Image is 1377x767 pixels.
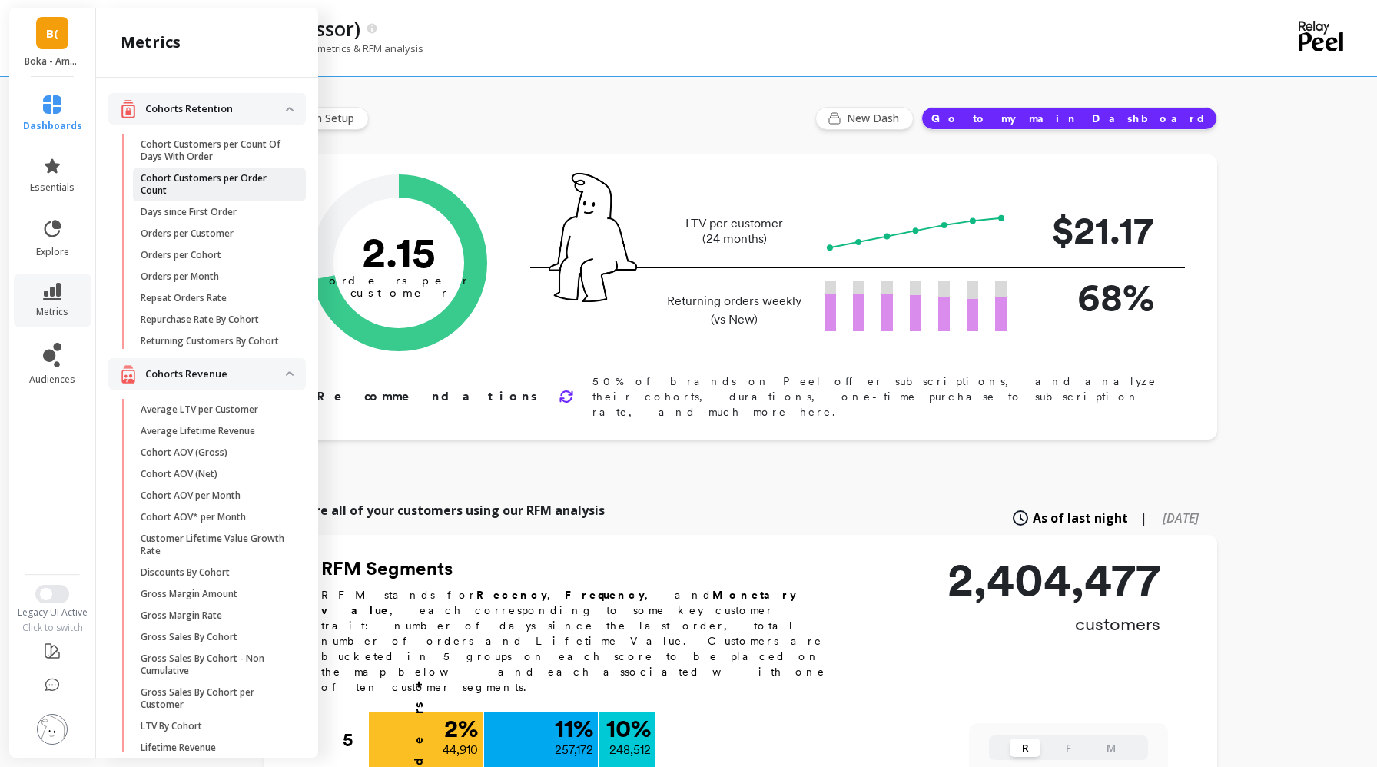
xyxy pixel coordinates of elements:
[350,286,448,300] tspan: customer
[476,589,547,601] b: Recency
[141,403,258,416] p: Average LTV per Customer
[286,371,294,376] img: down caret icon
[362,227,436,277] text: 2.15
[141,490,241,502] p: Cohort AOV per Month
[947,556,1160,603] p: 2,404,477
[141,686,287,711] p: Gross Sales By Cohort per Customer
[141,249,221,261] p: Orders per Cohort
[8,606,98,619] div: Legacy UI Active
[141,447,227,459] p: Cohort AOV (Gross)
[36,306,68,318] span: metrics
[662,216,806,247] p: LTV per customer (24 months)
[141,533,287,557] p: Customer Lifetime Value Growth Rate
[36,246,69,258] span: explore
[1096,739,1126,757] button: M
[145,367,286,382] p: Cohorts Revenue
[8,622,98,634] div: Click to switch
[565,589,645,601] b: Frequency
[141,566,230,579] p: Discounts By Cohort
[46,25,58,42] span: B(
[1033,509,1128,527] span: As of last night
[283,501,605,520] p: Explore all of your customers using our RFM analysis
[444,716,478,741] p: 2 %
[37,714,68,745] img: profile picture
[29,374,75,386] span: audiences
[592,374,1168,420] p: 50% of brands on Peel offer subscriptions, and analyze their cohorts, durations, one-time purchas...
[141,172,287,197] p: Cohort Customers per Order Count
[141,742,216,754] p: Lifetime Revenue
[141,720,202,732] p: LTV By Cohort
[141,631,237,643] p: Gross Sales By Cohort
[549,173,637,302] img: pal seatted on line
[141,271,219,283] p: Orders per Month
[141,652,287,677] p: Gross Sales By Cohort - Non Cumulative
[121,99,136,118] img: navigation item icon
[317,387,540,406] p: Recommendations
[947,612,1160,636] p: customers
[141,314,259,326] p: Repurchase Rate By Cohort
[145,101,286,117] p: Cohorts Retention
[662,292,806,329] p: Returning orders weekly (vs New)
[121,32,181,53] h2: metrics
[1053,739,1083,757] button: F
[141,335,279,347] p: Returning Customers By Cohort
[23,120,82,132] span: dashboards
[141,468,217,480] p: Cohort AOV (Net)
[847,111,904,126] span: New Dash
[286,107,294,111] img: down caret icon
[25,55,81,68] p: Boka - Amazon (Essor)
[141,609,222,622] p: Gross Margin Rate
[30,181,75,194] span: essentials
[1031,201,1154,259] p: $21.17
[555,716,593,741] p: 11 %
[606,716,651,741] p: 10 %
[921,107,1217,130] button: Go to my main Dashboard
[321,556,844,581] h2: RFM Segments
[141,588,237,600] p: Gross Margin Amount
[141,425,255,437] p: Average Lifetime Revenue
[329,274,469,287] tspan: orders per
[121,364,136,383] img: navigation item icon
[141,206,237,218] p: Days since First Order
[321,587,844,695] p: RFM stands for , , and , each corresponding to some key customer trait: number of days since the ...
[815,107,914,130] button: New Dash
[1163,510,1199,526] span: [DATE]
[443,741,478,759] p: 44,910
[555,741,593,759] p: 257,172
[35,585,69,603] button: Switch to New UI
[141,227,234,240] p: Orders per Customer
[1031,268,1154,326] p: 68%
[609,741,651,759] p: 248,512
[1010,739,1040,757] button: R
[294,111,359,126] span: Finish Setup
[1140,509,1147,527] span: |
[141,511,246,523] p: Cohort AOV* per Month
[141,292,227,304] p: Repeat Orders Rate
[141,138,287,163] p: Cohort Customers per Count Of Days With Order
